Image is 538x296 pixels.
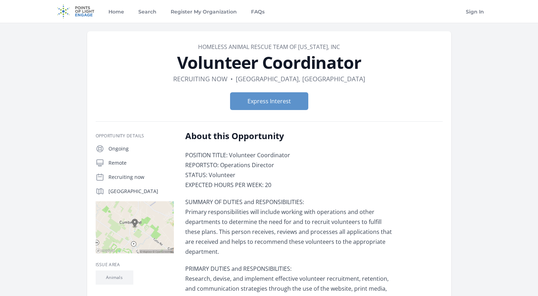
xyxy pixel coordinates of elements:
[230,74,233,84] div: •
[236,74,365,84] dd: [GEOGRAPHIC_DATA], [GEOGRAPHIC_DATA]
[230,92,308,110] button: Express Interest
[108,188,174,195] p: [GEOGRAPHIC_DATA]
[185,197,393,257] p: SUMMARY OF DUTIES and RESPONSIBILITIES: Primary responsibilities will include working with operat...
[185,130,393,142] h2: About this Opportunity
[108,145,174,152] p: Ongoing
[108,159,174,166] p: Remote
[185,150,393,190] p: POSITION TITLE: Volunteer Coordinator REPORTSTO: Operations Director STATUS: Volunteer EXPECTED H...
[108,174,174,181] p: Recruiting now
[96,270,133,285] li: Animals
[96,133,174,139] h3: Opportunity Details
[173,74,228,84] dd: Recruiting now
[96,54,443,71] h1: Volunteer Coordinator
[96,262,174,268] h3: Issue area
[96,201,174,253] img: Map
[198,43,340,51] a: Homeless Animal Rescue Team of [US_STATE], Inc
